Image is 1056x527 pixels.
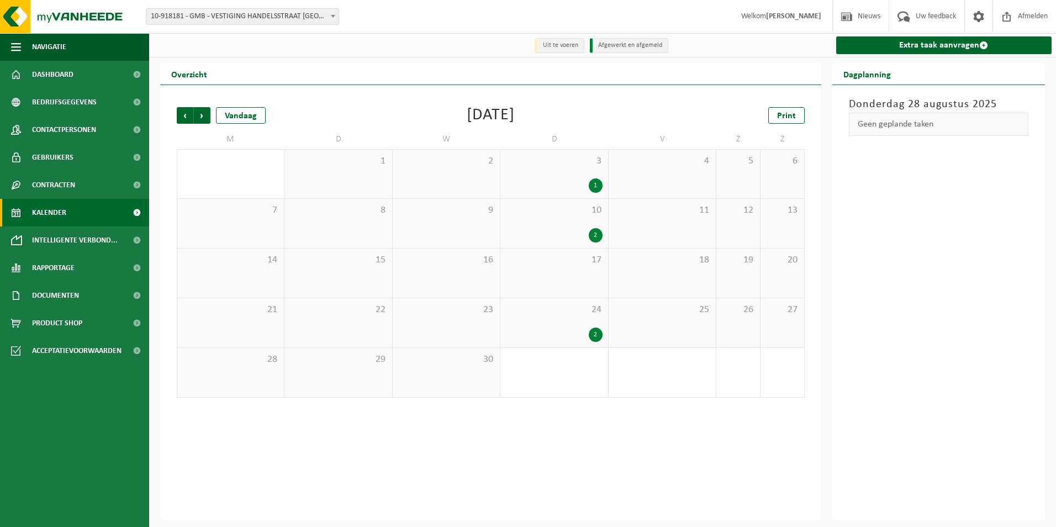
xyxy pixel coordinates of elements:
[32,116,96,144] span: Contactpersonen
[766,204,799,217] span: 13
[398,304,494,316] span: 23
[290,155,386,167] span: 1
[849,113,1029,136] div: Geen geplande taken
[183,204,278,217] span: 7
[177,129,284,149] td: M
[500,129,608,149] td: D
[836,36,1052,54] a: Extra taak aanvragen
[146,8,339,25] span: 10-918181 - GMB - VESTIGING HANDELSSTRAAT VEURNE - VEURNE
[777,112,796,120] span: Print
[290,304,386,316] span: 22
[183,354,278,366] span: 28
[766,12,821,20] strong: [PERSON_NAME]
[398,155,494,167] span: 2
[32,88,97,116] span: Bedrijfsgegevens
[290,204,386,217] span: 8
[722,204,754,217] span: 12
[290,354,386,366] span: 29
[761,129,805,149] td: Z
[393,129,500,149] td: W
[506,254,602,266] span: 17
[506,304,602,316] span: 24
[32,282,79,309] span: Documenten
[146,9,339,24] span: 10-918181 - GMB - VESTIGING HANDELSSTRAAT VEURNE - VEURNE
[284,129,392,149] td: D
[194,107,210,124] span: Volgende
[398,204,494,217] span: 9
[766,155,799,167] span: 6
[722,304,754,316] span: 26
[32,144,73,171] span: Gebruikers
[290,254,386,266] span: 15
[849,96,1029,113] h3: Donderdag 28 augustus 2025
[589,228,603,243] div: 2
[590,38,668,53] li: Afgewerkt en afgemeld
[32,337,122,365] span: Acceptatievoorwaarden
[467,107,515,124] div: [DATE]
[832,63,902,85] h2: Dagplanning
[183,254,278,266] span: 14
[398,354,494,366] span: 30
[716,129,761,149] td: Z
[32,226,118,254] span: Intelligente verbond...
[614,204,710,217] span: 11
[766,254,799,266] span: 20
[32,309,82,337] span: Product Shop
[177,107,193,124] span: Vorige
[614,254,710,266] span: 18
[183,304,278,316] span: 21
[160,63,218,85] h2: Overzicht
[32,199,66,226] span: Kalender
[506,155,602,167] span: 3
[32,254,75,282] span: Rapportage
[32,33,66,61] span: Navigatie
[722,254,754,266] span: 19
[766,304,799,316] span: 27
[32,171,75,199] span: Contracten
[768,107,805,124] a: Print
[506,204,602,217] span: 10
[589,178,603,193] div: 1
[614,155,710,167] span: 4
[398,254,494,266] span: 16
[535,38,584,53] li: Uit te voeren
[589,328,603,342] div: 2
[32,61,73,88] span: Dashboard
[722,155,754,167] span: 5
[614,304,710,316] span: 25
[216,107,266,124] div: Vandaag
[609,129,716,149] td: V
